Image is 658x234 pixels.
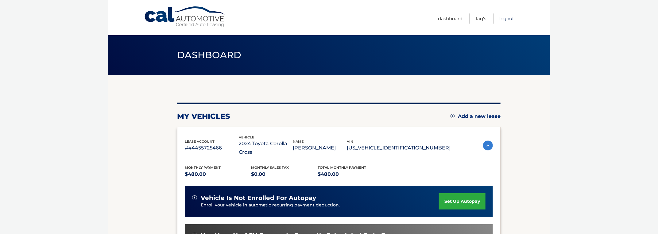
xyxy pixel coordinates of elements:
h2: my vehicles [177,112,230,121]
span: vehicle [239,135,254,139]
p: [US_VEHICLE_IDENTIFICATION_NUMBER] [347,144,451,152]
span: Dashboard [177,49,242,61]
p: $480.00 [185,170,251,179]
span: vehicle is not enrolled for autopay [201,194,316,202]
p: 2024 Toyota Corolla Cross [239,139,293,157]
a: FAQ's [476,13,486,24]
img: alert-white.svg [192,195,197,200]
p: $0.00 [251,170,318,179]
a: set up autopay [439,193,486,209]
span: Total Monthly Payment [318,165,366,170]
p: Enroll your vehicle in automatic recurring payment deduction. [201,202,439,209]
span: Monthly Payment [185,165,221,170]
p: #44455725466 [185,144,239,152]
p: [PERSON_NAME] [293,144,347,152]
img: accordion-active.svg [483,141,493,150]
p: $480.00 [318,170,384,179]
span: vin [347,139,353,144]
a: Cal Automotive [144,6,227,28]
span: Monthly sales Tax [251,165,289,170]
a: Logout [499,13,514,24]
span: name [293,139,304,144]
a: Dashboard [438,13,463,24]
span: lease account [185,139,215,144]
img: add.svg [451,114,455,118]
a: Add a new lease [451,113,501,119]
